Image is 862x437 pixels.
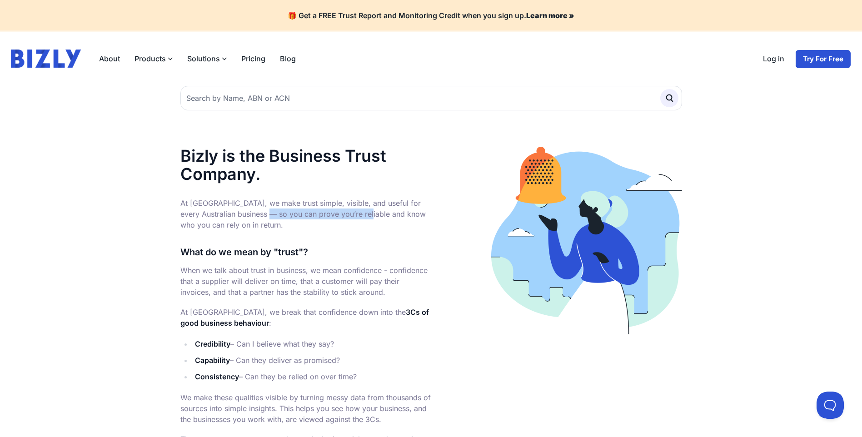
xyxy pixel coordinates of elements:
p: At [GEOGRAPHIC_DATA], we make trust simple, visible, and useful for every Australian business — s... [180,198,431,230]
label: Products [127,50,180,68]
p: At [GEOGRAPHIC_DATA], we break that confidence down into the : [180,307,431,328]
h4: 🎁 Get a FREE Trust Report and Monitoring Credit when you sign up. [11,11,851,20]
a: Learn more » [526,11,574,20]
p: We make these qualities visible by turning messy data from thousands of sources into simple insig... [180,392,431,425]
img: bizly_logo.svg [11,50,81,68]
strong: Consistency [195,372,239,381]
p: When we talk about trust in business, we mean confidence - confidence that a supplier will delive... [180,265,431,298]
label: Solutions [180,50,234,68]
strong: Credibility [195,339,230,348]
a: About [92,50,127,68]
a: Try For Free [795,50,851,69]
li: – Can they deliver as promised? [192,354,431,367]
strong: Capability [195,356,230,365]
h3: What do we mean by "trust"? [180,245,431,259]
a: Blog [273,50,303,68]
li: – Can they be relied on over time? [192,370,431,383]
input: Search by Name, ABN or ACN [180,86,682,110]
h1: Bizly is the Business Trust Company. [180,147,431,183]
a: Log in [756,50,792,69]
a: Pricing [234,50,273,68]
iframe: Toggle Customer Support [817,392,844,419]
strong: 3Cs of good business behaviour [180,308,429,328]
li: – Can I believe what they say? [192,338,431,350]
